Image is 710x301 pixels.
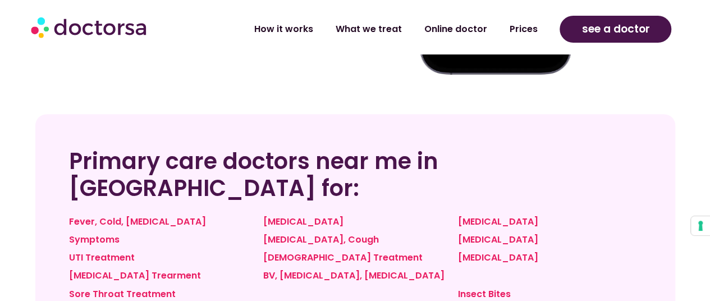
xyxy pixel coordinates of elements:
[458,287,511,300] a: Insect Bites
[69,148,642,202] h2: Primary care doctors near me in [GEOGRAPHIC_DATA] for:
[581,20,649,38] span: see a doctor
[69,215,206,246] a: Fever, Cold, [MEDICAL_DATA] Symptoms
[691,216,710,235] button: Your consent preferences for tracking technologies
[263,215,343,228] a: [MEDICAL_DATA]
[69,269,201,282] a: [MEDICAL_DATA] Trearment
[498,16,548,42] a: Prices
[242,16,324,42] a: How it works
[413,16,498,42] a: Online doctor
[263,233,379,246] a: [MEDICAL_DATA], Cough
[191,16,549,42] nav: Menu
[360,269,445,282] a: , [MEDICAL_DATA]
[263,269,275,282] a: BV
[560,16,671,43] a: see a doctor
[458,215,538,228] a: [MEDICAL_DATA]
[275,269,360,282] a: , [MEDICAL_DATA]
[69,251,135,264] a: UTI Treatment
[69,287,176,300] a: Sore Throat Treatment
[263,251,423,264] a: [DEMOGRAPHIC_DATA] Treatment
[458,251,538,264] a: [MEDICAL_DATA]
[458,233,538,246] a: [MEDICAL_DATA]
[324,16,413,42] a: What we treat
